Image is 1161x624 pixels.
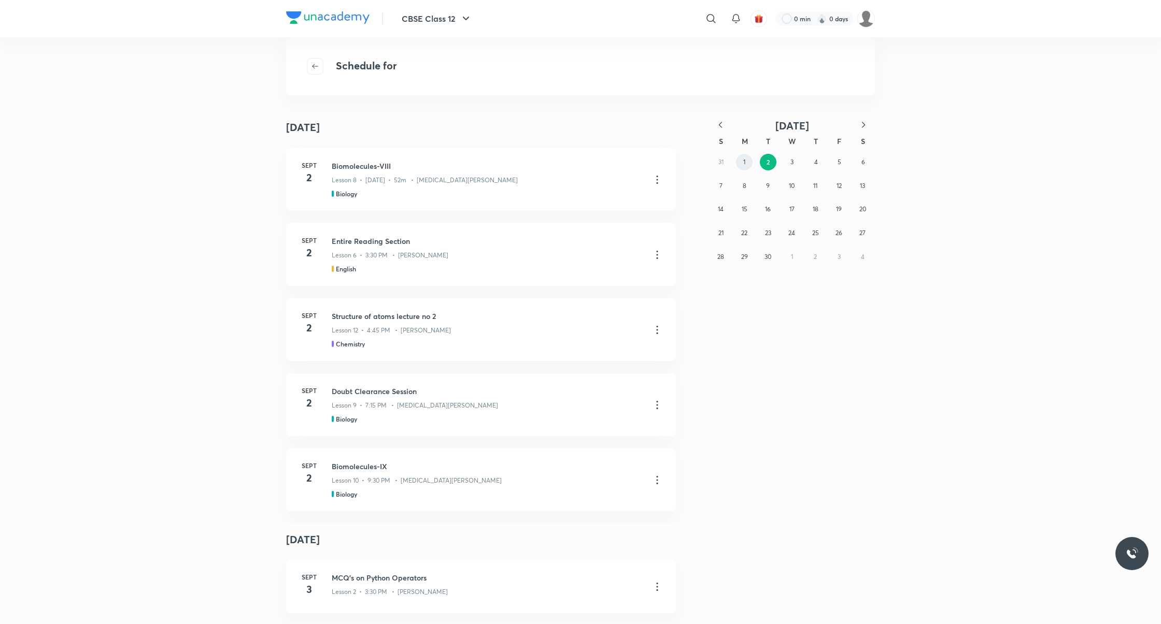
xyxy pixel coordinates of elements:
[837,136,841,146] abbr: Friday
[736,225,753,241] button: September 22, 2025
[395,8,478,29] button: CBSE Class 12
[784,178,800,194] button: September 10, 2025
[736,178,753,194] button: September 8, 2025
[332,311,643,322] h3: Structure of atoms lecture no 2
[760,201,776,217] button: September 16, 2025
[332,461,643,472] h3: Biomolecules-IX
[736,201,753,217] button: September 15, 2025
[286,448,676,511] a: Sept2Biomolecules-IXLesson 10 • 9:30 PM • [MEDICAL_DATA][PERSON_NAME]Biology
[299,582,319,597] h4: 3
[286,524,676,556] h4: [DATE]
[831,154,848,170] button: September 5, 2025
[743,158,745,166] abbr: September 1, 2025
[784,201,800,217] button: September 17, 2025
[336,414,357,424] h5: Biology
[754,14,763,23] img: avatar
[812,229,819,237] abbr: September 25, 2025
[286,373,676,436] a: Sept2Doubt Clearance SessionLesson 9 • 7:15 PM • [MEDICAL_DATA][PERSON_NAME]Biology
[817,13,827,24] img: streak
[336,264,356,273] h5: English
[854,178,871,194] button: September 13, 2025
[718,205,724,213] abbr: September 14, 2025
[286,11,370,26] a: Company Logo
[736,249,753,265] button: September 29, 2025
[713,178,729,194] button: September 7, 2025
[299,161,319,170] h6: Sept
[336,58,401,75] h4: Schedule for
[286,223,676,286] a: Sept2Entire Reading SectionLesson 6 • 3:30 PM • [PERSON_NAME]English
[813,205,818,213] abbr: September 18, 2025
[760,178,776,194] button: September 9, 2025
[741,229,747,237] abbr: September 22, 2025
[861,158,865,166] abbr: September 6, 2025
[788,229,795,237] abbr: September 24, 2025
[861,136,865,146] abbr: Saturday
[299,395,319,411] h4: 2
[713,201,729,217] button: September 14, 2025
[741,253,748,260] abbr: September 29, 2025
[736,154,753,170] button: September 1, 2025
[299,245,319,260] h4: 2
[719,182,723,190] abbr: September 7, 2025
[857,10,875,27] img: Suraj Tomar
[336,189,357,198] h5: Biology
[765,229,771,237] abbr: September 23, 2025
[713,249,729,265] button: September 28, 2025
[790,158,794,166] abbr: September 3, 2025
[332,401,498,410] p: Lesson 9 • 7:15 PM • [MEDICAL_DATA][PERSON_NAME]
[766,136,770,146] abbr: Tuesday
[855,154,871,170] button: September 6, 2025
[336,489,357,499] h5: Biology
[299,170,319,185] h4: 2
[775,119,809,133] span: [DATE]
[837,182,842,190] abbr: September 12, 2025
[860,182,865,190] abbr: September 13, 2025
[732,119,852,132] button: [DATE]
[299,320,319,336] h4: 2
[718,229,724,237] abbr: September 21, 2025
[859,205,866,213] abbr: September 20, 2025
[332,176,518,185] p: Lesson 8 • [DATE] • 52m • [MEDICAL_DATA][PERSON_NAME]
[784,225,800,241] button: September 24, 2025
[332,587,448,597] p: Lesson 2 • 3:30 PM • [PERSON_NAME]
[814,136,818,146] abbr: Thursday
[332,476,502,485] p: Lesson 10 • 9:30 PM • [MEDICAL_DATA][PERSON_NAME]
[299,386,319,395] h6: Sept
[751,10,767,27] button: avatar
[760,225,776,241] button: September 23, 2025
[286,148,676,211] a: Sept2Biomolecules-VIIILesson 8 • [DATE] • 52m • [MEDICAL_DATA][PERSON_NAME]Biology
[854,201,871,217] button: September 20, 2025
[332,386,643,397] h3: Doubt Clearance Session
[831,201,847,217] button: September 19, 2025
[743,182,746,190] abbr: September 8, 2025
[859,229,866,237] abbr: September 27, 2025
[332,161,643,171] h3: Biomolecules-VIII
[717,253,724,260] abbr: September 28, 2025
[286,120,320,135] h4: [DATE]
[766,182,770,190] abbr: September 9, 2025
[808,154,824,170] button: September 4, 2025
[299,236,319,245] h6: Sept
[760,249,776,265] button: September 30, 2025
[332,236,643,246] h3: Entire Reading Section
[767,158,770,166] abbr: September 2, 2025
[836,205,842,213] abbr: September 19, 2025
[807,178,824,194] button: September 11, 2025
[854,225,871,241] button: September 27, 2025
[836,229,842,237] abbr: September 26, 2025
[332,326,451,335] p: Lesson 12 • 4:45 PM • [PERSON_NAME]
[814,158,818,166] abbr: September 4, 2025
[742,205,747,213] abbr: September 15, 2025
[286,298,676,361] a: Sept2Structure of atoms lecture no 2Lesson 12 • 4:45 PM • [PERSON_NAME]Chemistry
[807,225,824,241] button: September 25, 2025
[719,136,723,146] abbr: Sunday
[299,572,319,582] h6: Sept
[742,136,748,146] abbr: Monday
[831,225,847,241] button: September 26, 2025
[713,225,729,241] button: September 21, 2025
[332,251,448,260] p: Lesson 6 • 3:30 PM • [PERSON_NAME]
[299,461,319,470] h6: Sept
[789,182,795,190] abbr: September 10, 2025
[760,154,776,170] button: September 2, 2025
[764,253,771,260] abbr: September 30, 2025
